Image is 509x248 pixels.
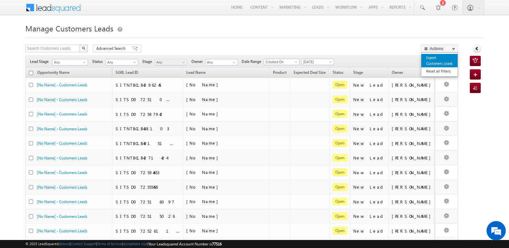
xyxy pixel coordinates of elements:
[37,70,69,75] span: Opportunity Name
[392,70,403,75] span: Owner
[333,227,347,235] span: Open
[333,139,347,147] span: Open
[186,169,221,175] span: [No Name]
[123,242,147,246] a: Acceptable Use
[353,155,385,161] div: New Lead
[186,228,221,233] span: [No Name]
[87,198,117,206] em: Start Chat
[229,59,237,66] a: Show All Items
[186,155,221,160] span: [No Name]
[333,198,347,205] span: Open
[333,81,347,89] span: Open
[116,199,180,205] div: SITSD072516097
[105,3,121,19] div: Minimize live chat window
[333,96,347,103] span: Open
[37,112,87,116] a: [No Name] - Customers Leads
[25,241,222,247] span: © 2025 LeadSquared | | | | |
[353,213,385,219] div: New Lead
[8,59,117,192] textarea: Type your message and hit 'Enter'
[25,23,113,33] span: Manage Customers Leads
[302,59,332,65] span: [DATE]
[96,46,127,51] span: Advanced Search
[37,185,87,190] a: [No Name] - Customers Leads
[353,199,385,205] div: New Lead
[329,69,347,77] a: Status
[155,59,185,65] span: Any
[154,59,187,65] a: Any
[37,126,87,131] a: [No Name] - Customers Leads
[392,170,434,175] div: [PERSON_NAME]
[421,54,458,67] a: Export Customers Leads
[116,82,180,88] div: SITNTBCLB4296245
[33,34,108,42] div: Chat with us now
[116,170,180,175] div: SITSD072594653
[116,228,180,234] div: SITSD072526111
[142,59,154,64] span: Stage
[37,82,87,87] a: [No Name] - Customers Leads
[37,199,87,204] a: [No Name] - Customers Leads
[37,97,87,102] a: [No Name] - Customers Leads
[353,111,385,117] div: New Lead
[353,170,385,175] div: New Lead
[205,59,238,65] input: Type to Search
[148,242,222,246] span: Your Leadsquared Account Number is
[186,111,221,116] span: [No Name]
[37,156,87,160] a: [No Name] - Customers Leads
[186,97,221,102] span: [No Name]
[116,155,180,161] div: SITNTBCLB4271424
[264,59,300,65] a: Created On
[353,141,385,146] div: New Lead
[52,59,88,65] a: Any
[52,59,86,65] span: Any
[392,213,434,219] div: [PERSON_NAME]
[37,214,87,219] a: [No Name] - Customers Leads
[34,69,73,77] a: Opportunity Name
[116,70,138,75] span: SGRL Lead ID
[421,45,458,53] button: Actions
[294,70,326,75] span: Expected Deal Size
[191,59,205,64] span: Owner
[353,97,385,102] div: New Lead
[392,228,434,234] div: [PERSON_NAME]
[333,183,347,191] span: Open
[106,59,136,65] span: Any
[421,67,458,75] a: Reset all Filters
[92,59,105,64] span: Status
[116,111,180,117] div: SITSD072587942
[37,228,87,233] a: [No Name] - Customers Leads
[353,228,385,234] div: New Lead
[353,70,363,75] span: Stage
[301,59,334,65] a: [DATE]
[37,141,87,146] a: [No Name] - Customers Leads
[392,97,434,102] div: [PERSON_NAME]
[273,70,286,75] span: Product
[392,111,434,117] div: [PERSON_NAME]
[116,126,180,132] div: SITNTBCLB438103
[212,242,222,246] span: 77516
[392,199,434,205] div: [PERSON_NAME]
[333,154,347,162] span: Open
[29,71,33,75] input: Check all records
[183,69,209,77] span: Lead Name
[82,47,85,50] img: Search
[392,82,434,88] div: [PERSON_NAME]
[392,184,434,190] div: [PERSON_NAME]
[37,170,87,175] a: [No Name] - Customers Leads
[116,141,180,146] div: SITNTBCLB491511
[116,97,180,102] div: SITSD0725101597
[264,59,297,65] span: Created On
[353,82,385,88] div: New Lead
[186,126,221,131] span: [No Name]
[186,213,221,219] span: [No Name]
[186,82,221,87] span: [No Name]
[186,199,221,204] span: [No Name]
[353,184,385,190] div: New Lead
[60,242,70,246] a: About
[392,141,434,146] div: [PERSON_NAME]
[71,242,96,246] a: Contact Support
[30,59,51,64] span: Lead Stage
[116,184,180,190] div: SITSD072555458
[350,69,366,77] a: Stage
[290,69,329,77] a: Expected Deal Size
[353,126,385,132] div: New Lead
